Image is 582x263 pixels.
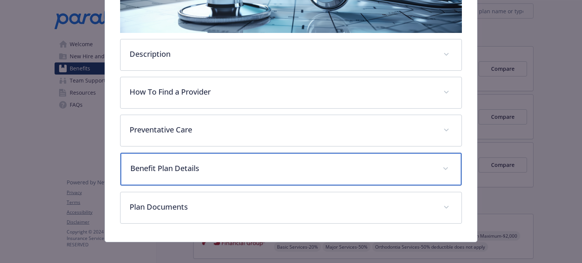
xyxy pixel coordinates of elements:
div: Preventative Care [120,115,461,146]
p: Description [130,48,434,60]
p: Benefit Plan Details [130,163,433,174]
div: Description [120,39,461,70]
p: Plan Documents [130,201,434,213]
p: Preventative Care [130,124,434,135]
div: How To Find a Provider [120,77,461,108]
div: Plan Documents [120,192,461,223]
div: Benefit Plan Details [120,153,461,185]
p: How To Find a Provider [130,86,434,98]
